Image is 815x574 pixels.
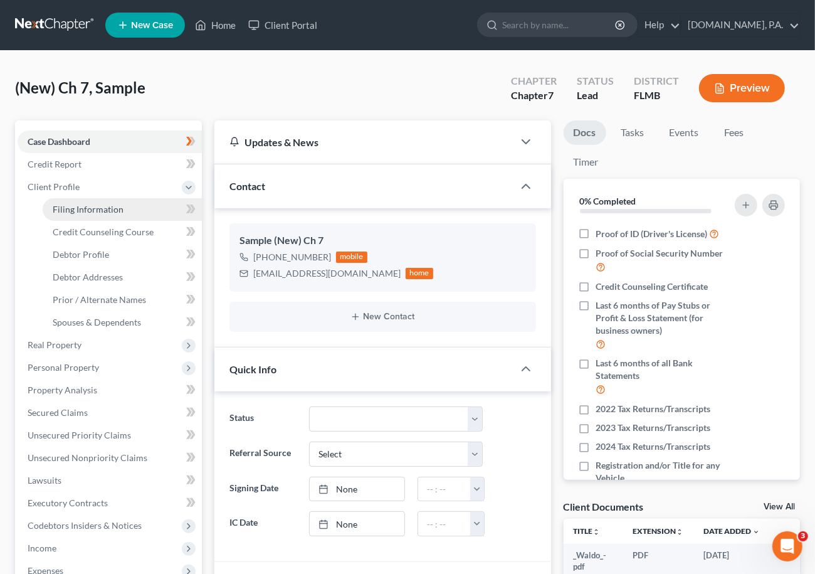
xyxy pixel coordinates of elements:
[18,153,202,176] a: Credit Report
[548,89,554,101] span: 7
[418,477,471,501] input: -- : --
[772,531,802,561] iframe: Intercom live chat
[189,14,242,36] a: Home
[18,492,202,514] a: Executory Contracts
[229,363,276,375] span: Quick Info
[28,543,56,553] span: Income
[229,136,498,149] div: Updates & News
[28,407,88,418] span: Secured Claims
[596,280,708,293] span: Credit Counseling Certificate
[511,74,557,88] div: Chapter
[564,150,609,174] a: Timer
[18,401,202,424] a: Secured Claims
[574,526,601,536] a: Titleunfold_more
[242,14,323,36] a: Client Portal
[596,440,711,453] span: 2024 Tax Returns/Transcripts
[43,289,202,311] a: Prior / Alternate Names
[223,407,303,432] label: Status
[406,268,433,279] div: home
[577,88,614,103] div: Lead
[28,452,147,463] span: Unsecured Nonpriority Claims
[223,442,303,467] label: Referral Source
[564,500,644,513] div: Client Documents
[28,497,108,508] span: Executory Contracts
[798,531,808,541] span: 3
[53,317,141,327] span: Spouses & Dependents
[699,74,785,102] button: Preview
[253,267,401,280] div: [EMAIL_ADDRESS][DOMAIN_NAME]
[596,228,708,240] span: Proof of ID (Driver's License)
[634,74,679,88] div: District
[223,511,303,536] label: IC Date
[310,512,404,536] a: None
[53,226,154,237] span: Credit Counseling Course
[564,120,606,145] a: Docs
[596,422,711,434] span: 2023 Tax Returns/Transcripts
[752,528,760,536] i: expand_more
[28,159,81,169] span: Credit Report
[223,477,303,502] label: Signing Date
[28,339,81,350] span: Real Property
[611,120,655,145] a: Tasks
[28,385,97,395] span: Property Analysis
[638,14,680,36] a: Help
[15,78,145,97] span: (New) Ch 7, Sample
[577,74,614,88] div: Status
[131,21,173,30] span: New Case
[703,526,760,536] a: Date Added expand_more
[18,130,202,153] a: Case Dashboard
[53,249,109,260] span: Debtor Profile
[596,357,730,382] span: Last 6 months of all Bank Statements
[43,243,202,266] a: Debtor Profile
[676,528,683,536] i: unfold_more
[336,252,367,263] div: mobile
[28,181,80,192] span: Client Profile
[714,120,754,145] a: Fees
[633,526,683,536] a: Extensionunfold_more
[53,204,124,215] span: Filing Information
[28,430,131,440] span: Unsecured Priority Claims
[18,379,202,401] a: Property Analysis
[28,520,142,531] span: Codebtors Insiders & Notices
[18,424,202,447] a: Unsecured Priority Claims
[53,294,146,305] span: Prior / Alternate Names
[502,13,617,36] input: Search by name...
[43,266,202,289] a: Debtor Addresses
[660,120,709,145] a: Events
[310,477,404,501] a: None
[253,251,331,263] div: [PHONE_NUMBER]
[596,459,730,484] span: Registration and/or Title for any Vehicle
[511,88,557,103] div: Chapter
[43,221,202,243] a: Credit Counseling Course
[681,14,799,36] a: [DOMAIN_NAME], P.A.
[634,88,679,103] div: FLMB
[43,311,202,334] a: Spouses & Dependents
[596,403,711,415] span: 2022 Tax Returns/Transcripts
[53,272,123,282] span: Debtor Addresses
[28,136,90,147] span: Case Dashboard
[580,196,636,206] strong: 0% Completed
[418,512,471,536] input: -- : --
[28,475,61,486] span: Lawsuits
[239,233,526,248] div: Sample (New) Ch 7
[28,362,99,373] span: Personal Property
[18,469,202,492] a: Lawsuits
[596,247,723,260] span: Proof of Social Security Number
[43,198,202,221] a: Filing Information
[239,312,526,322] button: New Contact
[593,528,601,536] i: unfold_more
[18,447,202,469] a: Unsecured Nonpriority Claims
[596,299,730,337] span: Last 6 months of Pay Stubs or Profit & Loss Statement (for business owners)
[229,180,265,192] span: Contact
[764,502,795,511] a: View All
